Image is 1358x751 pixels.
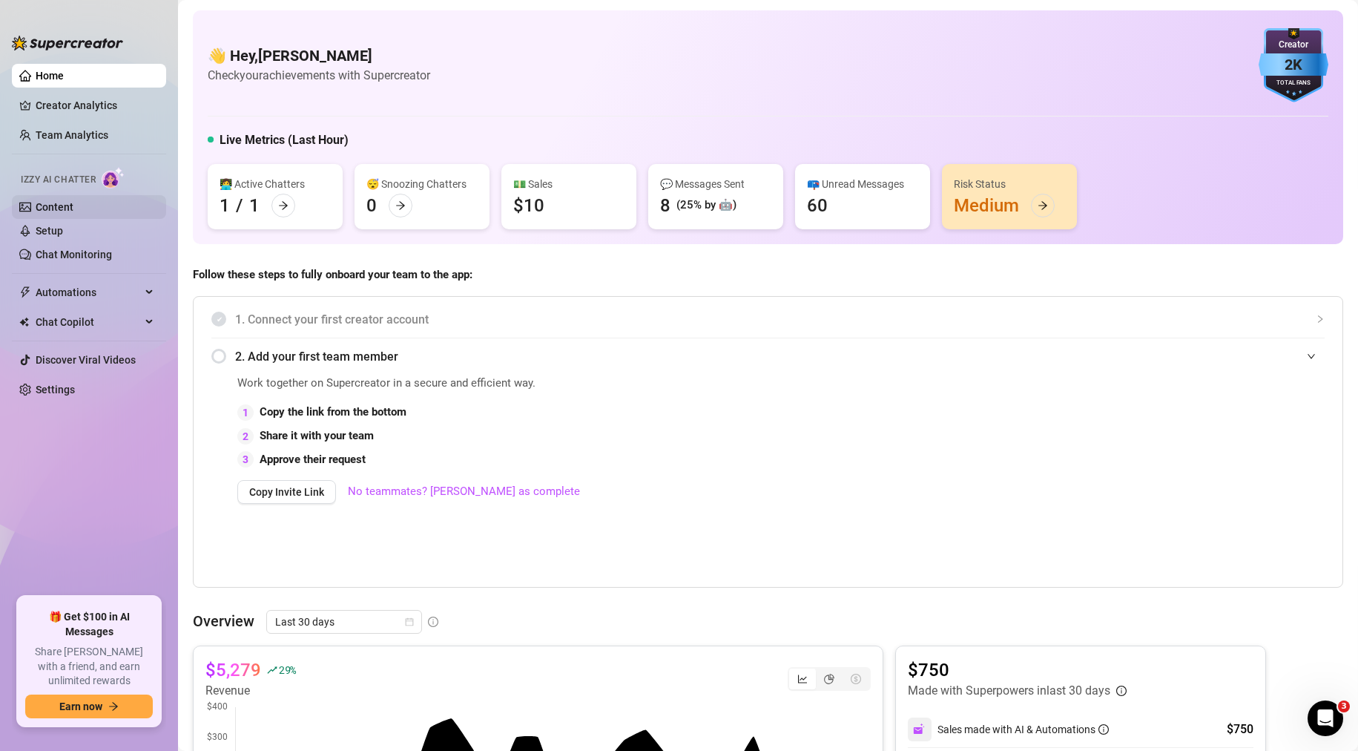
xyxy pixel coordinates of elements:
div: Sales made with AI & Automations [937,721,1109,738]
img: AI Chatter [102,167,125,188]
div: $750 [1227,721,1253,738]
div: 💬 Messages Sent [660,176,771,192]
strong: Share it with your team [260,429,374,442]
span: Automations [36,281,141,304]
span: Earn now [59,701,102,712]
div: 2. Add your first team member [211,338,1325,375]
span: info-circle [1116,686,1127,696]
a: Settings [36,384,75,396]
span: Izzy AI Chatter [21,173,96,187]
a: Discover Viral Videos [36,354,136,366]
img: blue-badge-DgoSNQY1.svg [1259,28,1328,102]
div: 📪 Unread Messages [807,176,918,192]
article: $750 [908,658,1127,682]
div: 😴 Snoozing Chatters [366,176,478,192]
div: 2 [237,428,254,445]
article: Overview [193,610,254,632]
div: 2K [1259,53,1328,76]
a: Home [36,70,64,82]
strong: Approve their request [260,453,366,466]
img: logo-BBDzfeDw.svg [12,36,123,50]
div: 1 [237,404,254,421]
span: 29 % [279,663,296,677]
div: 1 [249,194,260,217]
span: Chat Copilot [36,310,141,334]
div: (25% by 🤖) [676,197,736,214]
h4: 👋 Hey, [PERSON_NAME] [208,45,430,66]
strong: Follow these steps to fully onboard your team to the app: [193,268,472,281]
article: Made with Superpowers in last 30 days [908,682,1110,700]
span: info-circle [1098,724,1109,735]
a: No teammates? [PERSON_NAME] as complete [348,483,580,501]
span: calendar [405,617,414,626]
span: info-circle [428,617,438,627]
span: 3 [1338,701,1350,712]
div: 1 [220,194,230,217]
button: Copy Invite Link [237,480,336,504]
article: Check your achievements with Supercreator [208,66,430,85]
span: expanded [1307,352,1316,361]
img: Chat Copilot [19,317,29,327]
span: Share [PERSON_NAME] with a friend, and earn unlimited rewards [25,645,153,689]
iframe: Intercom live chat [1308,701,1343,736]
div: 8 [660,194,670,217]
article: Revenue [205,682,296,700]
h5: Live Metrics (Last Hour) [220,131,349,149]
div: 1. Connect your first creator account [211,301,1325,338]
span: Work together on Supercreator in a secure and efficient way. [237,375,991,393]
div: Creator [1259,38,1328,52]
a: Creator Analytics [36,94,154,117]
img: svg%3e [913,723,926,736]
div: $10 [513,194,544,217]
span: pie-chart [824,674,834,684]
span: arrow-right [278,200,289,211]
span: arrow-right [1038,200,1048,211]
a: Chat Monitoring [36,249,112,260]
span: 🎁 Get $100 in AI Messages [25,610,153,639]
span: Last 30 days [275,611,413,633]
div: Risk Status [954,176,1065,192]
div: 👩‍💻 Active Chatters [220,176,331,192]
span: rise [267,665,277,675]
article: $5,279 [205,658,261,682]
a: Team Analytics [36,129,108,141]
span: 1. Connect your first creator account [235,310,1325,329]
div: 3 [237,451,254,468]
span: collapsed [1316,315,1325,324]
span: Copy Invite Link [249,486,324,498]
span: arrow-right [108,701,119,712]
strong: Copy the link from the bottom [260,405,406,419]
button: Earn nowarrow-right [25,695,153,718]
span: thunderbolt [19,286,31,298]
span: arrow-right [395,200,406,211]
div: 60 [807,194,828,217]
a: Setup [36,225,63,237]
div: segmented control [788,667,871,691]
iframe: Adding Team Members [1028,375,1325,565]
span: line-chart [797,674,808,684]
div: 💵 Sales [513,176,624,192]
div: Total Fans [1259,79,1328,88]
span: 2. Add your first team member [235,347,1325,366]
span: dollar-circle [851,674,861,684]
a: Content [36,201,73,213]
div: 0 [366,194,377,217]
